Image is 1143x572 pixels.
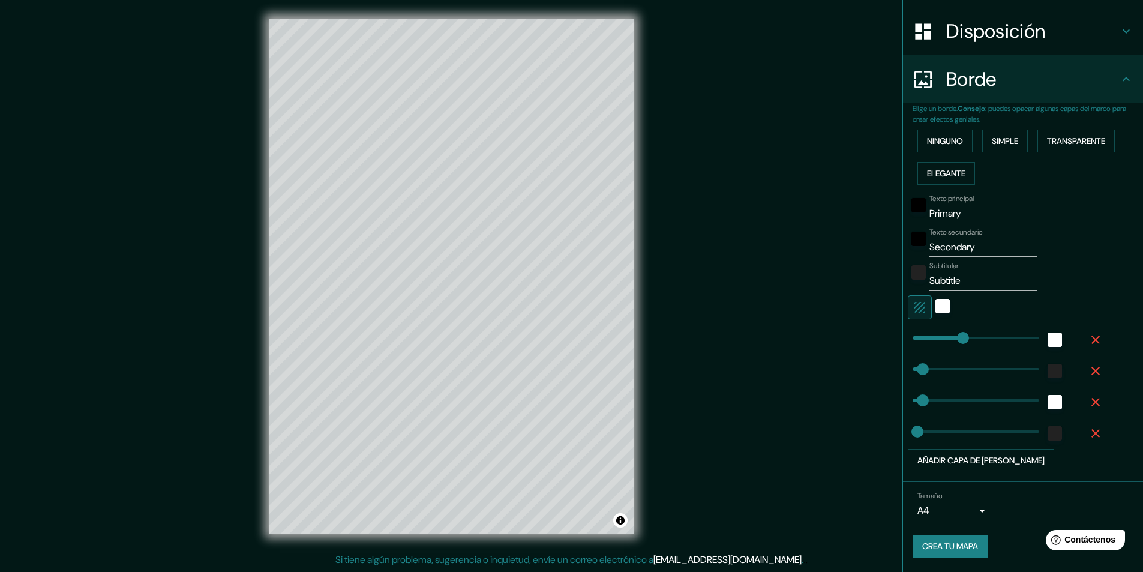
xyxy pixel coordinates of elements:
font: Texto secundario [929,227,983,237]
font: . [805,553,808,566]
font: Simple [992,136,1018,146]
button: blanco [935,299,950,313]
font: Tamaño [917,492,942,501]
font: Elegante [927,168,965,179]
button: Elegante [917,162,975,185]
iframe: Lanzador de widgets de ayuda [1036,525,1130,559]
a: [EMAIL_ADDRESS][DOMAIN_NAME] [653,553,802,566]
font: Transparente [1047,136,1105,146]
font: Texto principal [929,194,974,203]
button: Transparente [1037,130,1115,152]
button: blanco [1048,395,1062,409]
font: Elige un borde. [913,104,958,113]
font: Si tiene algún problema, sugerencia o inquietud, envíe un correo electrónico a [335,553,653,566]
button: negro [911,232,926,246]
button: Crea tu mapa [913,535,988,558]
font: Crea tu mapa [922,541,978,552]
font: Consejo [958,104,985,113]
font: : puedes opacar algunas capas del marco para crear efectos geniales. [913,104,1126,124]
button: Añadir capa de [PERSON_NAME] [908,449,1054,472]
font: Añadir capa de [PERSON_NAME] [917,455,1045,466]
font: A4 [917,504,929,517]
font: Disposición [946,19,1045,44]
font: Borde [946,67,997,92]
button: Simple [982,130,1028,152]
div: A4 [917,501,989,520]
button: color-222222 [911,265,926,280]
button: Activar o desactivar atribución [613,513,628,528]
font: Subtitular [929,261,959,271]
font: Ninguno [927,136,963,146]
font: . [802,553,803,566]
div: Borde [903,55,1143,103]
button: Ninguno [917,130,973,152]
button: blanco [1048,333,1062,347]
font: . [803,553,805,566]
button: color-222222 [1048,426,1062,441]
button: color-222222 [1048,364,1062,378]
button: negro [911,198,926,212]
div: Disposición [903,7,1143,55]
